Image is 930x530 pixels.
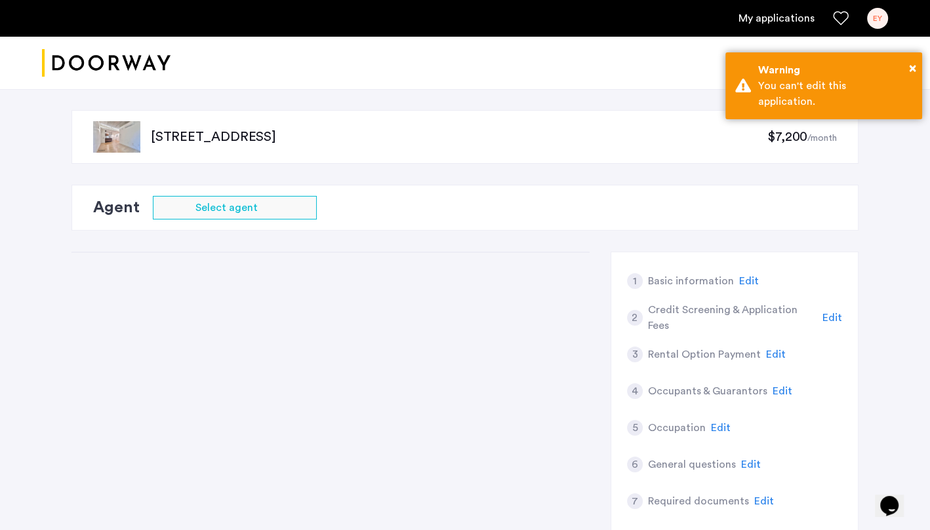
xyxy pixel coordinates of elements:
div: Warning [758,62,912,78]
iframe: chat widget [875,478,917,517]
div: 4 [627,383,643,399]
a: My application [738,10,815,26]
div: You can't edit this application. [758,78,912,109]
h5: General questions [648,457,736,472]
div: 1 [627,273,643,289]
div: 5 [627,420,643,436]
sub: /month [807,134,837,143]
span: × [909,62,916,75]
div: EY [867,8,888,29]
div: 7 [627,493,643,509]
h5: Required documents [648,493,749,509]
h5: Occupants & Guarantors [648,383,767,399]
div: 3 [627,347,643,362]
button: Close [909,58,916,78]
span: Edit [739,276,759,286]
h2: Agent [93,196,140,219]
img: logo [42,39,171,88]
span: Edit [711,423,731,433]
div: 2 [627,310,643,326]
div: 6 [627,457,643,472]
h5: Rental Option Payment [648,347,761,362]
a: Favorites [833,10,849,26]
span: Edit [822,312,842,323]
p: [STREET_ADDRESS] [151,128,767,146]
h5: Basic information [648,273,734,289]
img: apartment [93,121,140,153]
span: Edit [773,386,792,396]
a: Cazamio logo [42,39,171,88]
span: Edit [754,496,774,506]
h5: Occupation [648,420,706,436]
span: Edit [741,459,761,470]
span: Edit [766,349,786,360]
span: $7,200 [767,130,807,143]
h5: Credit Screening & Application Fees [648,302,818,333]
